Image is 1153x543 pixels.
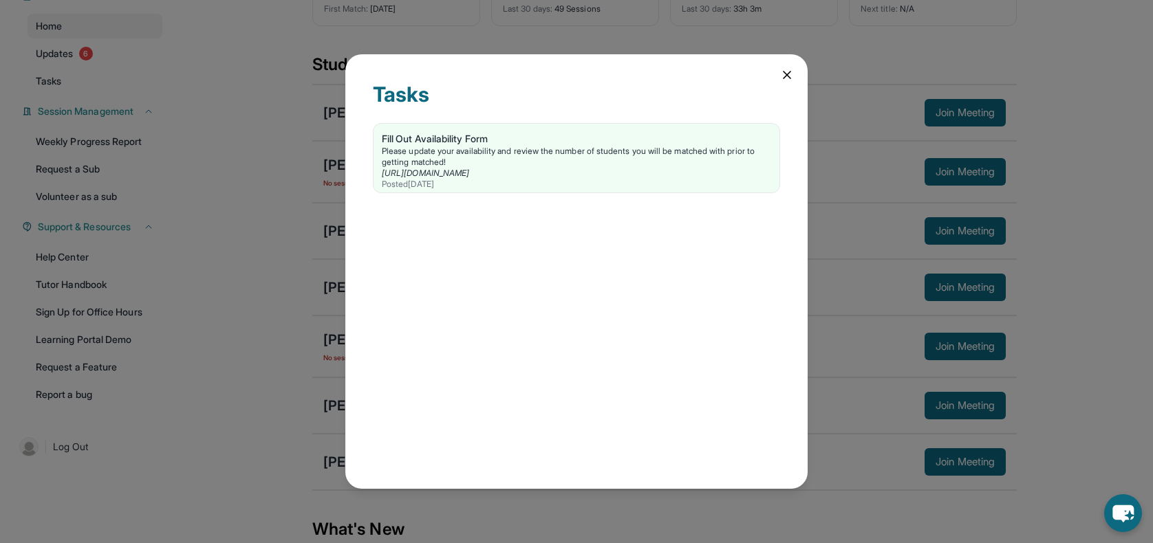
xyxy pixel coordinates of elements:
[1104,494,1142,532] button: chat-button
[382,179,771,190] div: Posted [DATE]
[382,132,771,146] div: Fill Out Availability Form
[382,146,771,168] div: Please update your availability and review the number of students you will be matched with prior ...
[374,124,779,192] a: Fill Out Availability FormPlease update your availability and review the number of students you w...
[382,168,469,178] a: [URL][DOMAIN_NAME]
[373,82,780,123] div: Tasks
